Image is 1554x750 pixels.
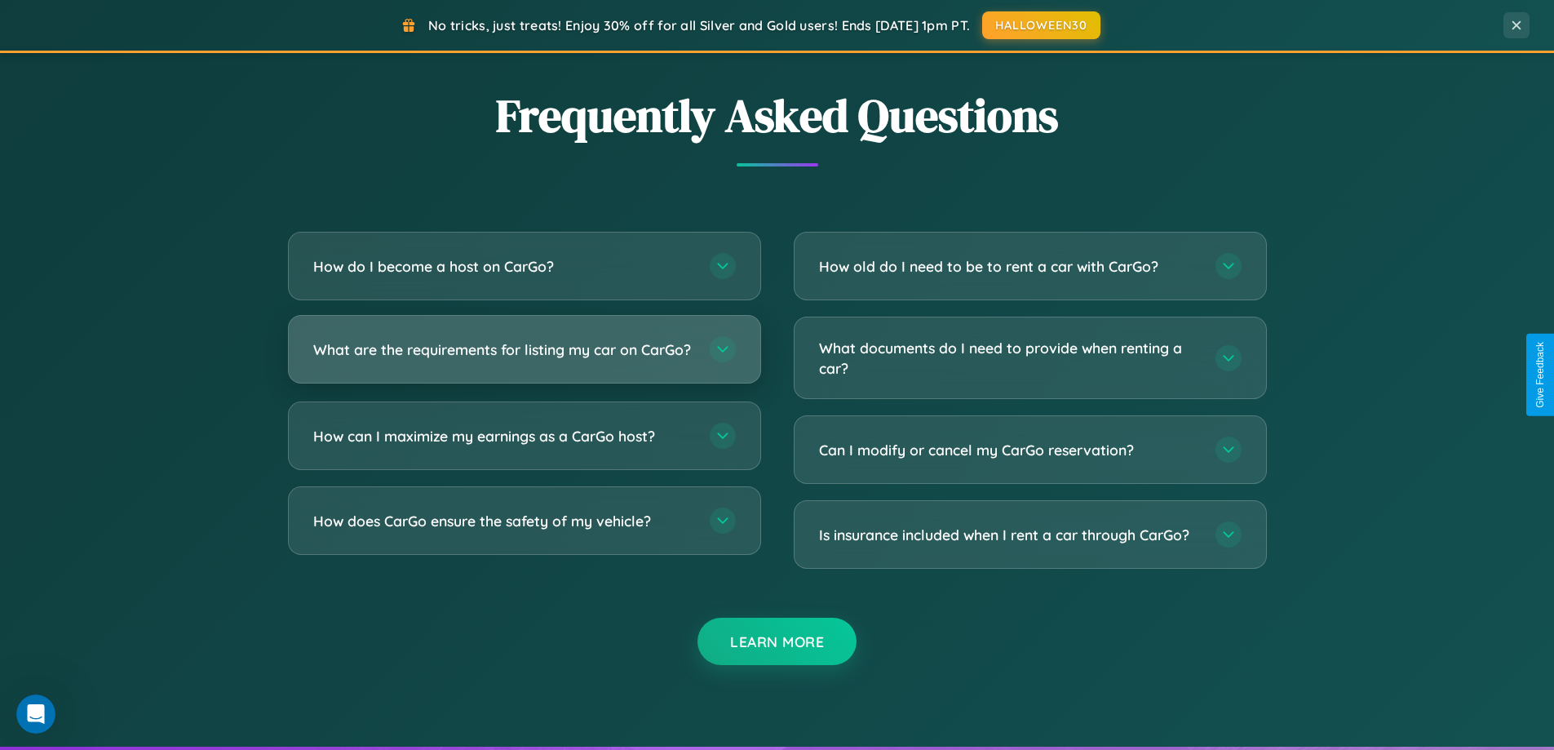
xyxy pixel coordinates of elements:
h3: Is insurance included when I rent a car through CarGo? [819,525,1199,545]
iframe: Intercom live chat [16,695,55,734]
button: Learn More [697,618,857,665]
h3: How do I become a host on CarGo? [313,256,693,277]
button: HALLOWEEN30 [982,11,1100,39]
h3: What are the requirements for listing my car on CarGo? [313,339,693,360]
div: Give Feedback [1534,342,1546,408]
h3: How can I maximize my earnings as a CarGo host? [313,426,693,446]
h3: What documents do I need to provide when renting a car? [819,338,1199,378]
h2: Frequently Asked Questions [288,84,1267,147]
h3: How does CarGo ensure the safety of my vehicle? [313,511,693,531]
h3: Can I modify or cancel my CarGo reservation? [819,440,1199,460]
span: No tricks, just treats! Enjoy 30% off for all Silver and Gold users! Ends [DATE] 1pm PT. [428,17,970,33]
h3: How old do I need to be to rent a car with CarGo? [819,256,1199,277]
